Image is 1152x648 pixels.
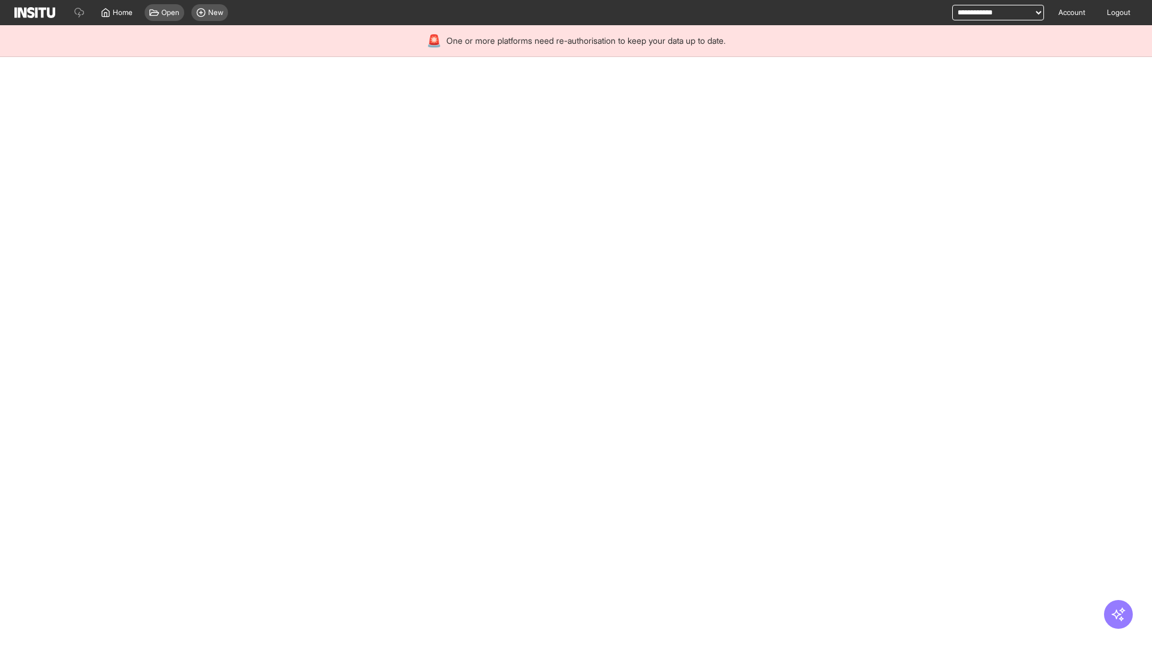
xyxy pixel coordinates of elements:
[446,35,725,47] span: One or more platforms need re-authorisation to keep your data up to date.
[427,32,442,49] div: 🚨
[161,8,179,17] span: Open
[208,8,223,17] span: New
[14,7,55,18] img: Logo
[113,8,133,17] span: Home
